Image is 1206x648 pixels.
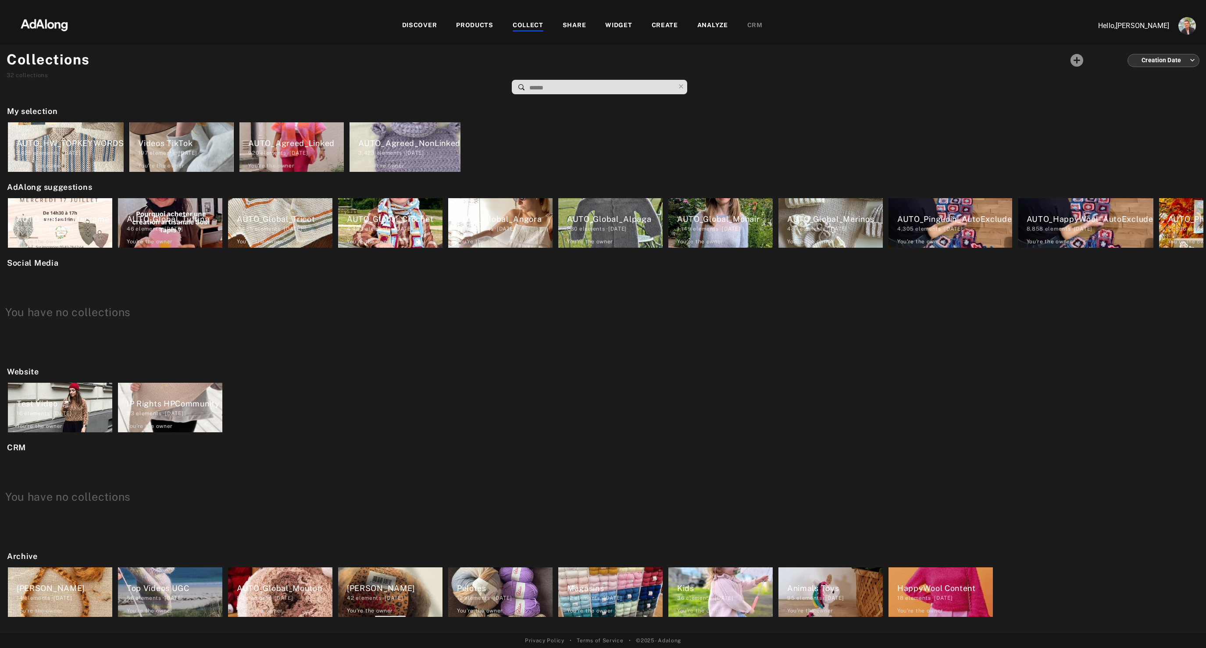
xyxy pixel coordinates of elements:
[7,181,1203,193] h2: AdAlong suggestions
[237,607,283,615] div: You're the owner
[347,225,442,233] div: elements · [DATE]
[567,595,573,601] span: 12
[666,565,775,620] div: Kids36 elements ·[DATE]You're the owner
[1027,225,1153,233] div: elements · [DATE]
[677,226,692,232] span: 1,149
[677,595,684,601] span: 36
[897,225,1012,233] div: elements · [DATE]
[787,594,883,602] div: elements · [DATE]
[7,72,14,78] span: 32
[237,213,332,225] div: AUTO_Global_Tricot
[556,196,665,250] div: AUTO_Global_Alpaga230 elements ·[DATE]You're the owner
[7,49,90,70] h1: Collections
[347,594,442,602] div: elements · [DATE]
[1066,49,1088,71] button: Add a collecton
[567,582,663,594] div: Magasins
[563,21,586,31] div: SHARE
[17,149,124,157] div: elements · [DATE]
[237,120,346,174] div: AUTO_Agreed_Linked920 elements ·[DATE]You're the owner
[577,637,623,644] a: Terms of Service
[127,226,134,232] span: 46
[886,565,995,620] div: HappyWool Content18 elements ·[DATE]You're the owner
[605,21,632,31] div: WIDGET
[1176,15,1198,37] button: Account settings
[17,582,112,594] div: [PERSON_NAME]
[115,380,225,435] div: IP Rights HPCommunity33 elements ·[DATE]You're the owner
[17,409,112,417] div: elements · [DATE]
[347,238,393,246] div: You're the owner
[358,137,460,149] div: AUTO_Agreed_NonLinked
[897,582,993,594] div: HappyWool Content
[358,150,375,156] span: 3,423
[7,71,90,80] div: collections
[457,582,553,594] div: Pelotes
[787,226,798,232] span: 487
[897,595,903,601] span: 18
[1178,17,1196,35] img: ACg8ocLjEk1irI4XXb49MzUGwa4F_C3PpCyg-3CPbiuLEZrYEA=s96-c
[787,607,833,615] div: You're the owner
[787,213,883,225] div: AUTO_Global_Merinos
[457,213,553,225] div: AUTO_Global_Angora
[1027,213,1153,225] div: AUTO_HappyWool_AutoExclude
[897,607,943,615] div: You're the owner
[127,594,222,602] div: elements · [DATE]
[237,595,244,601] span: 80
[335,196,445,250] div: AUTO_Global_Crochet4,483 elements ·[DATE]You're the owner
[7,366,1203,377] h2: Website
[567,238,613,246] div: You're the owner
[1081,21,1169,31] p: Hello, [PERSON_NAME]
[17,226,24,232] span: 45
[347,213,442,225] div: AUTO_Global_Crochet
[17,607,63,615] div: You're the owner
[457,594,553,602] div: elements · [DATE]
[570,637,572,644] span: •
[457,226,466,232] span: 107
[457,595,463,601] span: 12
[629,637,631,644] span: •
[556,565,665,620] div: Magasins12 elements ·[DATE]You're the owner
[652,21,678,31] div: CREATE
[787,582,883,594] div: Animals Toys
[567,213,663,225] div: AUTO_Global_Alpaga
[17,410,22,417] span: 16
[17,225,112,233] div: elements · [DATE]
[248,162,294,170] div: You're the owner
[237,582,332,594] div: AUTO_Global_Mouton
[347,607,393,615] div: You're the owner
[7,257,1203,269] h2: Social Media
[5,380,115,435] div: Test Video16 elements ·[DATE]You're the owner
[17,422,63,430] div: You're the owner
[138,150,148,156] span: 197
[677,582,773,594] div: Kids
[446,196,555,250] div: AUTO_Global_Angora107 elements ·[DATE]You're the owner
[513,21,543,31] div: COLLECT
[787,595,795,601] span: 95
[115,196,225,250] div: AUTO_Global_Tufting46 elements ·[DATE]You're the owner
[127,120,236,174] div: Videos TikTok197 elements ·[DATE]You're the owner
[776,565,885,620] div: Animals Toys95 elements ·[DATE]You're the owner
[402,21,437,31] div: DISCOVER
[347,120,463,174] div: AUTO_Agreed_NonLinked3,423 elements ·[DATE]You're the owner
[567,225,663,233] div: elements · [DATE]
[17,398,112,409] div: Test Video
[1162,606,1206,648] iframe: Chat Widget
[747,21,763,31] div: CRM
[5,565,115,620] div: [PERSON_NAME]14 elements ·[DATE]You're the owner
[358,162,404,170] div: You're the owner
[127,607,173,615] div: You're the owner
[127,213,222,225] div: AUTO_Global_Tufting
[636,637,681,644] span: © 2025 - Adalong
[17,213,112,225] div: AUTO_Global_Macrame
[567,594,663,602] div: elements · [DATE]
[225,565,335,620] div: AUTO_Global_Mouton80 elements ·[DATE]You're the owner
[6,11,83,37] img: 63233d7d88ed69de3c212112c67096b6.png
[677,213,773,225] div: AUTO_Global_Mohair
[17,238,63,246] div: You're the owner
[677,225,773,233] div: elements · [DATE]
[787,225,883,233] div: elements · [DATE]
[17,137,124,149] div: AUTO_HW_TOPKEYWORDS
[677,238,723,246] div: You're the owner
[248,150,259,156] span: 920
[127,398,222,409] div: IP Rights HPCommunity
[115,565,225,620] div: Top Videos UGC56 elements ·[DATE]You're the owner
